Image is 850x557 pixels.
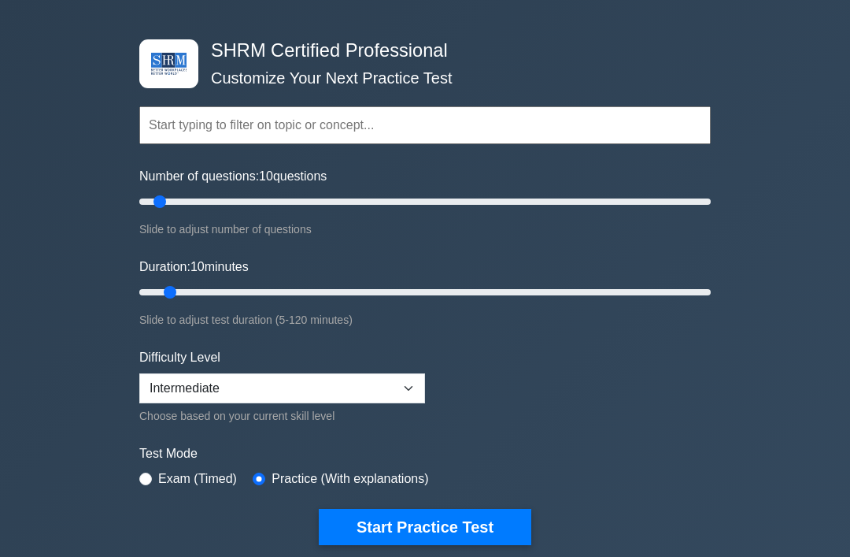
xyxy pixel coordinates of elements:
span: 10 [259,169,273,183]
div: Choose based on your current skill level [139,407,425,425]
div: Slide to adjust number of questions [139,220,711,239]
button: Start Practice Test [319,509,531,545]
label: Number of questions: questions [139,167,327,186]
label: Practice (With explanations) [272,470,428,488]
label: Difficulty Level [139,348,220,367]
h4: SHRM Certified Professional [205,39,634,61]
div: Slide to adjust test duration (5-120 minutes) [139,310,711,329]
span: 10 [190,260,205,273]
label: Exam (Timed) [158,470,237,488]
label: Duration: minutes [139,258,249,277]
input: Start typing to filter on topic or concept... [139,106,711,144]
label: Test Mode [139,444,711,463]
